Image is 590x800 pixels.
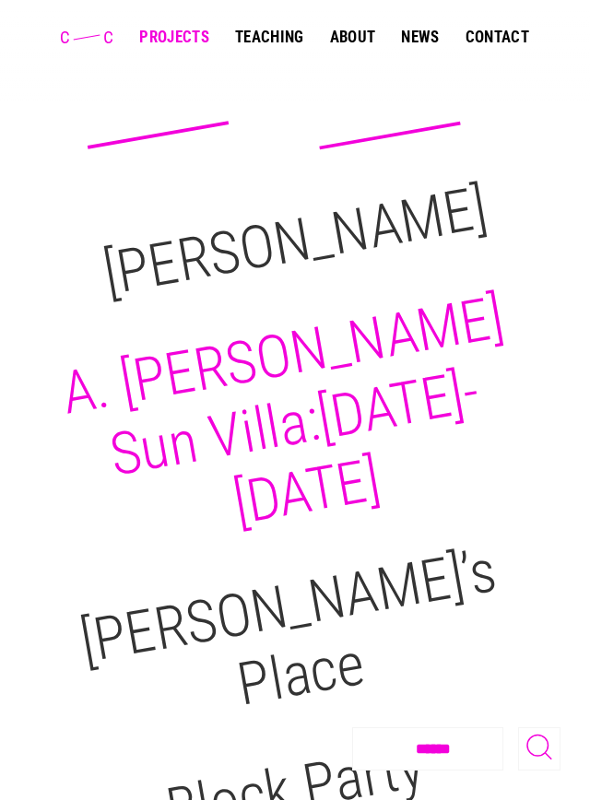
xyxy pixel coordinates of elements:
[466,29,529,45] a: Contact
[401,29,439,45] a: News
[139,29,209,45] a: Projects
[57,283,509,538] a: A. [PERSON_NAME] Sun Villa:[DATE]-[DATE]
[235,29,304,45] a: Teaching
[76,536,502,720] a: [PERSON_NAME]’s Place
[139,29,529,45] nav: Main Menu
[99,173,492,309] a: [PERSON_NAME]
[518,727,560,771] button: Toggle Search
[330,29,376,45] a: About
